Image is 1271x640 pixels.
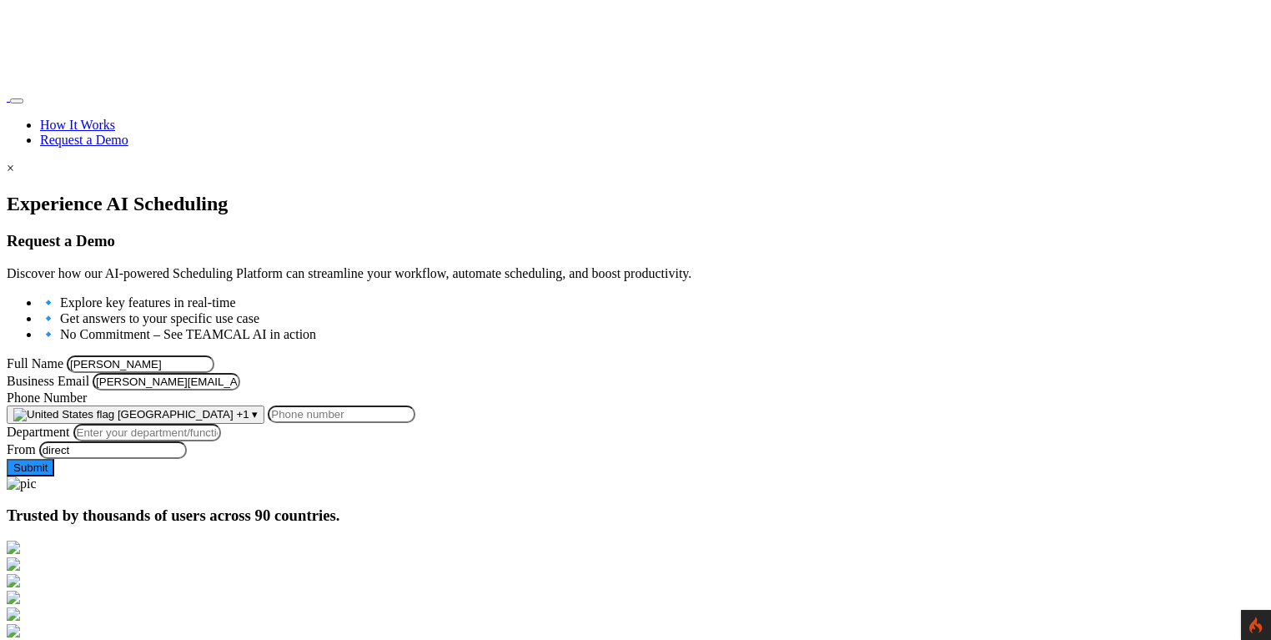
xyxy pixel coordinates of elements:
[7,607,20,621] img: https-www.portland.gov-.png
[7,193,1264,215] h1: Experience AI Scheduling
[7,506,1264,525] h3: Trusted by thousands of users across 90 countries.
[40,118,115,132] a: How It Works
[252,408,258,421] span: ▾
[7,476,37,491] img: pic
[7,574,20,587] img: https-ample.co.in-.png
[7,374,89,388] label: Business Email
[7,425,70,439] label: Department
[7,591,20,604] img: https-appsolve.com-%E2%80%931.png
[67,355,214,373] input: Name must only contain letters and spaces
[7,557,20,571] img: http-supreme.co.in-%E2%80%931.png
[7,442,36,456] label: From
[7,391,87,405] label: Phone Number
[7,232,1264,250] h3: Request a Demo
[40,295,1264,310] li: 🔹 Explore key features in real-time
[7,541,20,554] img: http-den-ev.de-.png
[10,98,23,103] button: Toggle navigation
[7,161,1264,176] div: ×
[7,624,20,637] img: https-careerpluscanada.com-.png
[13,408,114,421] img: United States flag
[236,408,249,421] span: +1
[7,406,264,424] button: [GEOGRAPHIC_DATA] +1 ▾
[268,406,415,423] input: Phone number
[7,459,54,476] button: Submit
[40,310,1264,326] li: 🔹 Get answers to your specific use case
[118,408,234,421] span: [GEOGRAPHIC_DATA]
[7,266,1264,281] p: Discover how our AI-powered Scheduling Platform can streamline your workflow, automate scheduling...
[40,326,1264,342] li: 🔹 No Commitment – See TEAMCAL AI in action
[93,373,240,391] input: Enter your email
[7,356,63,370] label: Full Name
[73,424,221,441] input: Enter your department/function
[40,133,128,147] a: Request a Demo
